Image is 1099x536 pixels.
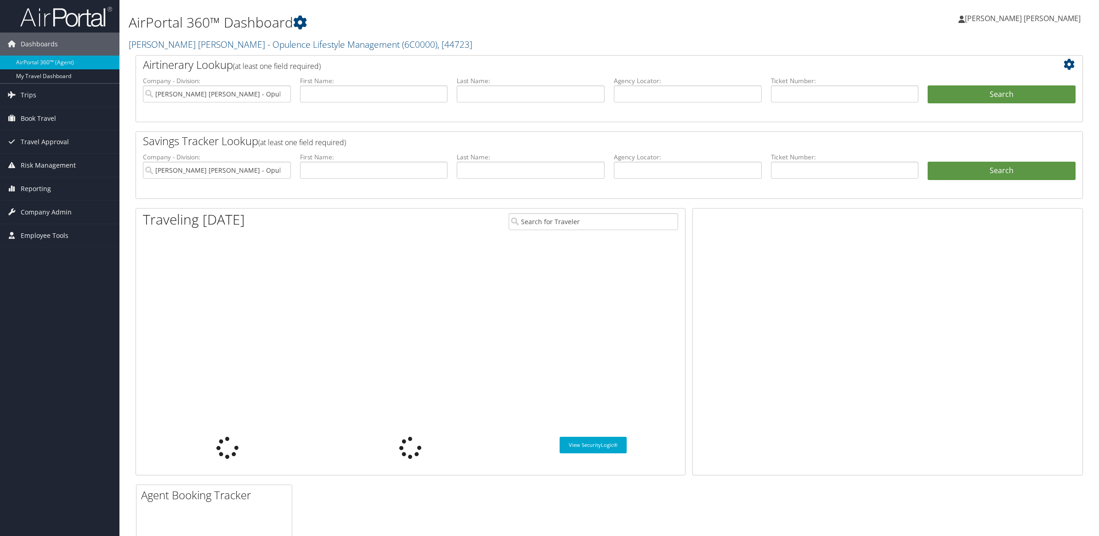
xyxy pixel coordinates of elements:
img: airportal-logo.png [20,6,112,28]
span: Employee Tools [21,224,68,247]
h1: AirPortal 360™ Dashboard [129,13,770,32]
input: Search for Traveler [509,213,678,230]
span: Risk Management [21,154,76,177]
label: Company - Division: [143,152,291,162]
span: Book Travel [21,107,56,130]
span: [PERSON_NAME] [PERSON_NAME] [965,13,1081,23]
span: Dashboards [21,33,58,56]
span: Company Admin [21,201,72,224]
a: Search [928,162,1076,180]
label: Company - Division: [143,76,291,85]
label: Agency Locator: [614,76,762,85]
label: First Name: [300,76,448,85]
label: Agency Locator: [614,152,762,162]
label: Last Name: [457,152,605,162]
h2: Airtinerary Lookup [143,57,997,73]
button: Search [928,85,1076,104]
h1: Traveling [DATE] [143,210,245,229]
a: [PERSON_NAME] [PERSON_NAME] [958,5,1090,32]
label: Last Name: [457,76,605,85]
label: First Name: [300,152,448,162]
span: (at least one field required) [233,61,321,71]
span: Trips [21,84,36,107]
span: Travel Approval [21,130,69,153]
span: ( 6C0000 ) [402,38,437,51]
span: Reporting [21,177,51,200]
span: , [ 44723 ] [437,38,472,51]
label: Ticket Number: [771,76,919,85]
input: search accounts [143,162,291,179]
span: (at least one field required) [258,137,346,147]
h2: Savings Tracker Lookup [143,133,997,149]
a: View SecurityLogic® [560,437,627,453]
label: Ticket Number: [771,152,919,162]
a: [PERSON_NAME] [PERSON_NAME] - Opulence Lifestyle Management [129,38,472,51]
h2: Agent Booking Tracker [141,487,292,503]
